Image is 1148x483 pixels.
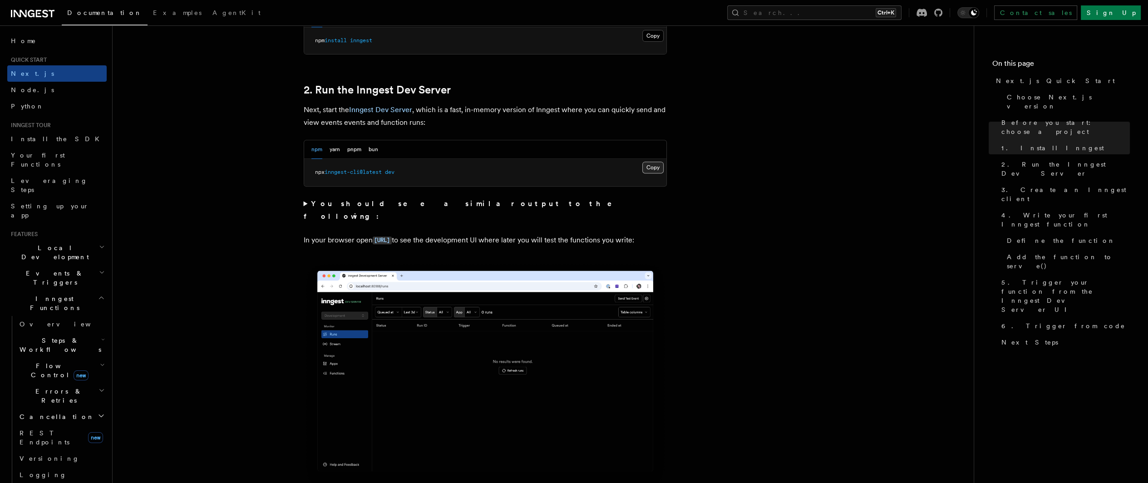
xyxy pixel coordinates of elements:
[11,36,36,45] span: Home
[1001,338,1058,347] span: Next Steps
[11,202,89,219] span: Setting up your app
[1001,160,1130,178] span: 2. Run the Inngest Dev Server
[207,3,266,25] a: AgentKit
[1001,278,1130,314] span: 5. Trigger your function from the Inngest Dev Server UI
[74,370,89,380] span: new
[16,387,99,405] span: Errors & Retries
[7,147,107,172] a: Your first Functions
[7,240,107,265] button: Local Development
[1081,5,1141,20] a: Sign Up
[7,243,99,261] span: Local Development
[330,140,340,159] button: yarn
[7,172,107,198] a: Leveraging Steps
[11,70,54,77] span: Next.js
[11,103,44,110] span: Python
[20,455,79,462] span: Versioning
[16,450,107,467] a: Versioning
[304,103,667,129] p: Next, start the , which is a fast, in-memory version of Inngest where you can quickly send and vi...
[212,9,261,16] span: AgentKit
[20,471,67,478] span: Logging
[727,5,902,20] button: Search...Ctrl+K
[11,86,54,94] span: Node.js
[1001,118,1130,136] span: Before you start: choose a project
[7,33,107,49] a: Home
[998,207,1130,232] a: 4. Write your first Inngest function
[88,432,103,443] span: new
[996,76,1115,85] span: Next.js Quick Start
[325,169,382,175] span: inngest-cli@latest
[992,73,1130,89] a: Next.js Quick Start
[11,135,105,143] span: Install the SDK
[315,37,325,44] span: npm
[876,8,896,17] kbd: Ctrl+K
[325,37,347,44] span: install
[998,318,1130,334] a: 6. Trigger from code
[7,269,99,287] span: Events & Triggers
[11,152,65,168] span: Your first Functions
[7,265,107,291] button: Events & Triggers
[20,320,113,328] span: Overview
[16,412,94,421] span: Cancellation
[7,291,107,316] button: Inngest Functions
[998,182,1130,207] a: 3. Create an Inngest client
[311,140,322,159] button: npm
[7,122,51,129] span: Inngest tour
[1001,211,1130,229] span: 4. Write your first Inngest function
[7,198,107,223] a: Setting up your app
[16,358,107,383] button: Flow Controlnew
[16,425,107,450] a: REST Endpointsnew
[369,140,378,159] button: bun
[7,98,107,114] a: Python
[1003,249,1130,274] a: Add the function to serve()
[67,9,142,16] span: Documentation
[1001,143,1104,153] span: 1. Install Inngest
[1001,321,1125,330] span: 6. Trigger from code
[304,197,667,223] summary: You should see a similar output to the following:
[998,334,1130,350] a: Next Steps
[16,409,107,425] button: Cancellation
[994,5,1077,20] a: Contact sales
[385,169,394,175] span: dev
[998,114,1130,140] a: Before you start: choose a project
[7,82,107,98] a: Node.js
[7,231,38,238] span: Features
[7,56,47,64] span: Quick start
[315,169,325,175] span: npx
[11,177,88,193] span: Leveraging Steps
[304,234,667,247] p: In your browser open to see the development UI where later you will test the functions you write:
[7,294,98,312] span: Inngest Functions
[7,131,107,147] a: Install the SDK
[998,274,1130,318] a: 5. Trigger your function from the Inngest Dev Server UI
[20,429,69,446] span: REST Endpoints
[1001,185,1130,203] span: 3. Create an Inngest client
[62,3,148,25] a: Documentation
[998,140,1130,156] a: 1. Install Inngest
[642,162,664,173] button: Copy
[1003,232,1130,249] a: Define the function
[304,84,451,96] a: 2. Run the Inngest Dev Server
[992,58,1130,73] h4: On this page
[1007,252,1130,271] span: Add the function to serve()
[350,37,372,44] span: inngest
[1007,236,1115,245] span: Define the function
[349,105,412,114] a: Inngest Dev Server
[16,361,100,379] span: Flow Control
[7,316,107,483] div: Inngest Functions
[16,332,107,358] button: Steps & Workflows
[347,140,361,159] button: pnpm
[16,467,107,483] a: Logging
[642,30,664,42] button: Copy
[998,156,1130,182] a: 2. Run the Inngest Dev Server
[7,65,107,82] a: Next.js
[148,3,207,25] a: Examples
[373,236,392,244] a: [URL]
[153,9,202,16] span: Examples
[1003,89,1130,114] a: Choose Next.js version
[16,383,107,409] button: Errors & Retries
[304,199,625,221] strong: You should see a similar output to the following:
[16,316,107,332] a: Overview
[1007,93,1130,111] span: Choose Next.js version
[957,7,979,18] button: Toggle dark mode
[16,336,101,354] span: Steps & Workflows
